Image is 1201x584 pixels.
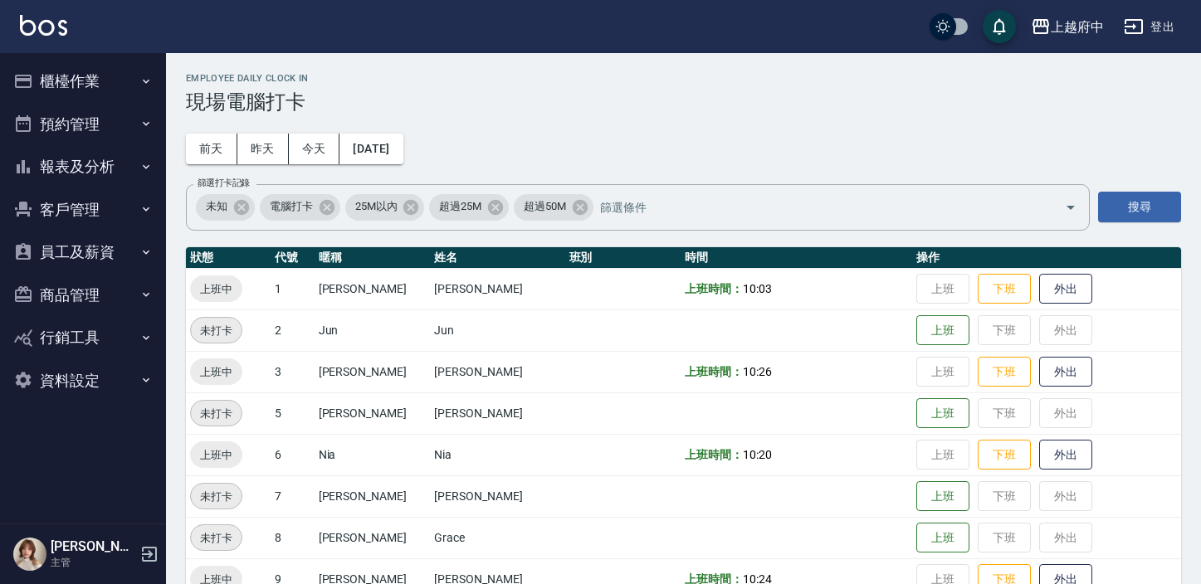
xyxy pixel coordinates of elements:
[315,434,431,475] td: Nia
[916,398,969,429] button: 上班
[7,359,159,402] button: 資料設定
[978,274,1031,304] button: 下班
[743,448,772,461] span: 10:20
[1057,194,1084,221] button: Open
[429,194,509,221] div: 超過25M
[271,351,315,392] td: 3
[20,15,67,36] img: Logo
[260,194,340,221] div: 電腦打卡
[7,231,159,274] button: 員工及薪資
[916,481,969,512] button: 上班
[430,268,564,309] td: [PERSON_NAME]
[196,198,237,215] span: 未知
[339,134,403,164] button: [DATE]
[260,198,323,215] span: 電腦打卡
[315,475,431,517] td: [PERSON_NAME]
[514,198,576,215] span: 超過50M
[271,392,315,434] td: 5
[1098,192,1181,222] button: 搜尋
[198,177,250,189] label: 篩選打卡記錄
[289,134,340,164] button: 今天
[271,268,315,309] td: 1
[191,405,242,422] span: 未打卡
[681,247,912,269] th: 時間
[596,192,1036,221] input: 篩選條件
[916,315,969,346] button: 上班
[1024,10,1111,44] button: 上越府中
[191,488,242,505] span: 未打卡
[430,392,564,434] td: [PERSON_NAME]
[315,392,431,434] td: [PERSON_NAME]
[983,10,1016,43] button: save
[430,517,564,558] td: Grace
[430,351,564,392] td: [PERSON_NAME]
[315,309,431,351] td: Jun
[1039,357,1092,387] button: 外出
[430,475,564,517] td: [PERSON_NAME]
[51,538,135,555] h5: [PERSON_NAME]
[430,247,564,269] th: 姓名
[978,357,1031,387] button: 下班
[685,282,743,295] b: 上班時間：
[271,247,315,269] th: 代號
[315,351,431,392] td: [PERSON_NAME]
[430,309,564,351] td: Jun
[565,247,681,269] th: 班別
[685,448,743,461] b: 上班時間：
[191,322,242,339] span: 未打卡
[916,523,969,553] button: 上班
[186,134,237,164] button: 前天
[271,434,315,475] td: 6
[190,363,242,381] span: 上班中
[743,365,772,378] span: 10:26
[186,247,271,269] th: 狀態
[7,274,159,317] button: 商品管理
[186,90,1181,114] h3: 現場電腦打卡
[315,268,431,309] td: [PERSON_NAME]
[271,517,315,558] td: 8
[51,555,135,570] p: 主管
[1039,440,1092,470] button: 外出
[912,247,1181,269] th: 操作
[685,365,743,378] b: 上班時間：
[271,309,315,351] td: 2
[430,434,564,475] td: Nia
[7,188,159,231] button: 客戶管理
[1039,274,1092,304] button: 外出
[196,194,255,221] div: 未知
[7,60,159,103] button: 櫃檯作業
[345,194,425,221] div: 25M以內
[978,440,1031,470] button: 下班
[190,446,242,464] span: 上班中
[186,73,1181,84] h2: Employee Daily Clock In
[191,529,242,547] span: 未打卡
[237,134,289,164] button: 昨天
[345,198,408,215] span: 25M以內
[315,517,431,558] td: [PERSON_NAME]
[315,247,431,269] th: 暱稱
[514,194,593,221] div: 超過50M
[429,198,491,215] span: 超過25M
[190,280,242,298] span: 上班中
[7,145,159,188] button: 報表及分析
[7,316,159,359] button: 行銷工具
[13,538,46,571] img: Person
[1051,17,1104,37] div: 上越府中
[271,475,315,517] td: 7
[7,103,159,146] button: 預約管理
[743,282,772,295] span: 10:03
[1117,12,1181,42] button: 登出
